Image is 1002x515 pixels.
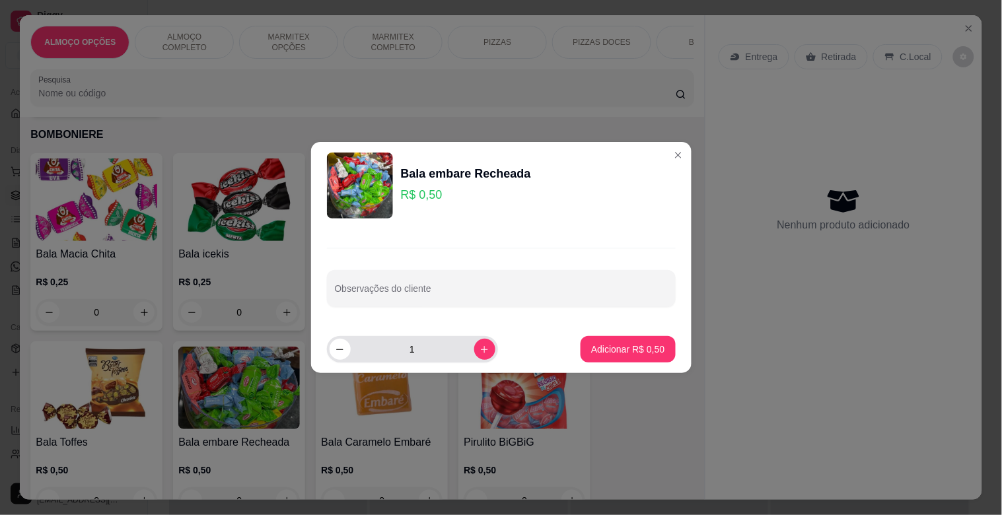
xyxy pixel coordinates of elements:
[335,287,668,300] input: Observações do cliente
[401,164,531,183] div: Bala embare Recheada
[327,153,393,219] img: product-image
[591,343,664,356] p: Adicionar R$ 0,50
[581,336,675,362] button: Adicionar R$ 0,50
[330,339,351,360] button: decrease-product-quantity
[474,339,495,360] button: increase-product-quantity
[668,145,689,166] button: Close
[401,186,531,204] p: R$ 0,50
